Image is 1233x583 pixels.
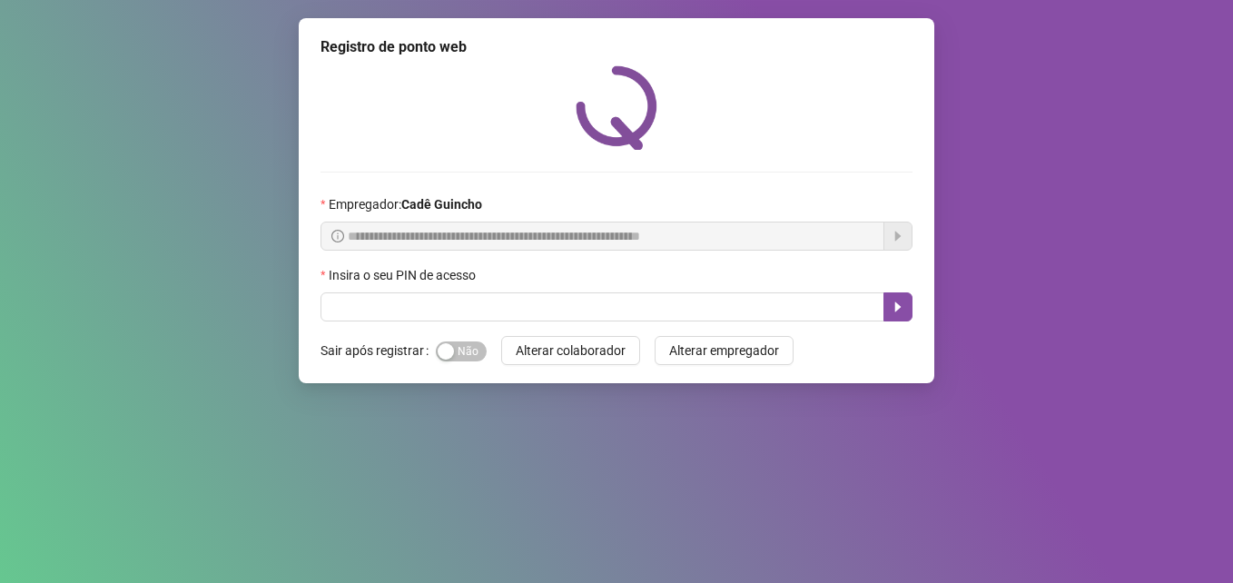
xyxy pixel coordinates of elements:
span: info-circle [331,230,344,242]
label: Sair após registrar [321,336,436,365]
span: Empregador : [329,194,482,214]
span: caret-right [891,300,905,314]
div: Registro de ponto web [321,36,912,58]
label: Insira o seu PIN de acesso [321,265,488,285]
button: Alterar colaborador [501,336,640,365]
span: Alterar colaborador [516,341,626,361]
strong: Cadê Guincho [401,197,482,212]
span: Alterar empregador [669,341,779,361]
img: QRPoint [576,65,657,150]
button: Alterar empregador [655,336,794,365]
